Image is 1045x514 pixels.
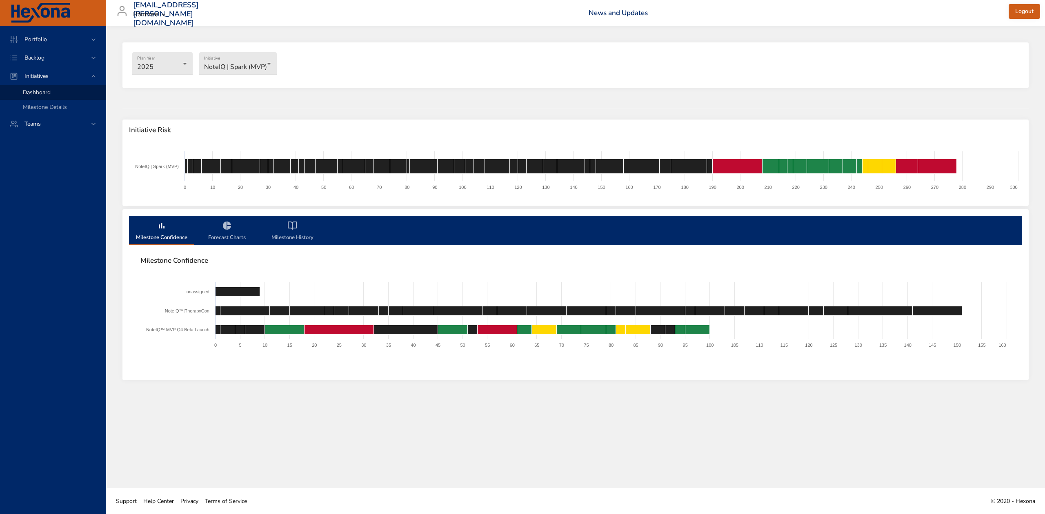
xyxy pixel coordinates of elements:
[514,185,522,190] text: 120
[653,185,660,190] text: 170
[205,497,247,505] span: Terms of Service
[848,185,855,190] text: 240
[133,1,199,27] h3: [EMAIL_ADDRESS][PERSON_NAME][DOMAIN_NAME]
[165,308,209,313] text: NoteIQ™|TherapyCon
[658,343,663,348] text: 90
[459,185,466,190] text: 100
[132,52,193,75] div: 2025
[293,185,298,190] text: 40
[904,343,912,348] text: 140
[830,343,837,348] text: 125
[202,492,250,510] a: Terms of Service
[765,185,772,190] text: 210
[792,185,800,190] text: 220
[386,343,391,348] text: 35
[266,185,271,190] text: 30
[542,185,549,190] text: 130
[570,185,577,190] text: 140
[113,492,140,510] a: Support
[411,343,416,348] text: 40
[998,343,1006,348] text: 160
[214,343,217,348] text: 0
[1009,4,1040,19] button: Logout
[377,185,382,190] text: 70
[184,185,186,190] text: 0
[23,103,67,111] span: Milestone Details
[534,343,539,348] text: 65
[683,343,688,348] text: 95
[736,185,744,190] text: 200
[1015,7,1034,17] span: Logout
[18,35,53,43] span: Portfolio
[262,343,267,348] text: 10
[135,164,179,169] text: NoteIQ | Spark (MVP)
[780,343,788,348] text: 115
[609,343,614,348] text: 80
[287,343,292,348] text: 15
[978,343,985,348] text: 155
[177,492,202,510] a: Privacy
[460,343,465,348] text: 50
[187,289,209,294] text: unassigned
[820,185,827,190] text: 230
[134,221,189,242] span: Milestone Confidence
[133,8,168,21] div: Raintree
[876,185,883,190] text: 250
[991,497,1035,505] span: © 2020 - Hexona
[584,343,589,348] text: 75
[625,185,633,190] text: 160
[1010,185,1017,190] text: 300
[706,343,714,348] text: 100
[18,120,47,128] span: Teams
[598,185,605,190] text: 150
[210,185,215,190] text: 10
[931,185,938,190] text: 270
[510,343,515,348] text: 60
[239,343,242,348] text: 5
[349,185,354,190] text: 60
[436,343,440,348] text: 45
[731,343,738,348] text: 105
[238,185,243,190] text: 20
[405,185,409,190] text: 80
[116,497,137,505] span: Support
[143,497,174,505] span: Help Center
[18,54,51,62] span: Backlog
[140,257,1011,265] span: Milestone Confidence
[337,343,342,348] text: 25
[361,343,366,348] text: 30
[10,3,71,23] img: Hexona
[854,343,862,348] text: 130
[129,216,1022,245] div: milestone-tabs
[805,343,812,348] text: 120
[633,343,638,348] text: 85
[929,343,936,348] text: 145
[199,52,277,75] div: NoteIQ | Spark (MVP)
[140,492,177,510] a: Help Center
[18,72,55,80] span: Initiatives
[709,185,716,190] text: 190
[180,497,198,505] span: Privacy
[987,185,994,190] text: 290
[879,343,887,348] text: 135
[903,185,911,190] text: 260
[485,343,490,348] text: 55
[432,185,437,190] text: 90
[681,185,688,190] text: 180
[559,343,564,348] text: 70
[129,126,1022,134] span: Initiative Risk
[954,343,961,348] text: 150
[312,343,317,348] text: 20
[756,343,763,348] text: 110
[265,221,320,242] span: Milestone History
[23,89,51,96] span: Dashboard
[199,221,255,242] span: Forecast Charts
[146,327,209,332] text: NoteIQ™ MVP Q4 Beta Launch
[321,185,326,190] text: 50
[589,8,648,18] a: News and Updates
[487,185,494,190] text: 110
[959,185,966,190] text: 280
